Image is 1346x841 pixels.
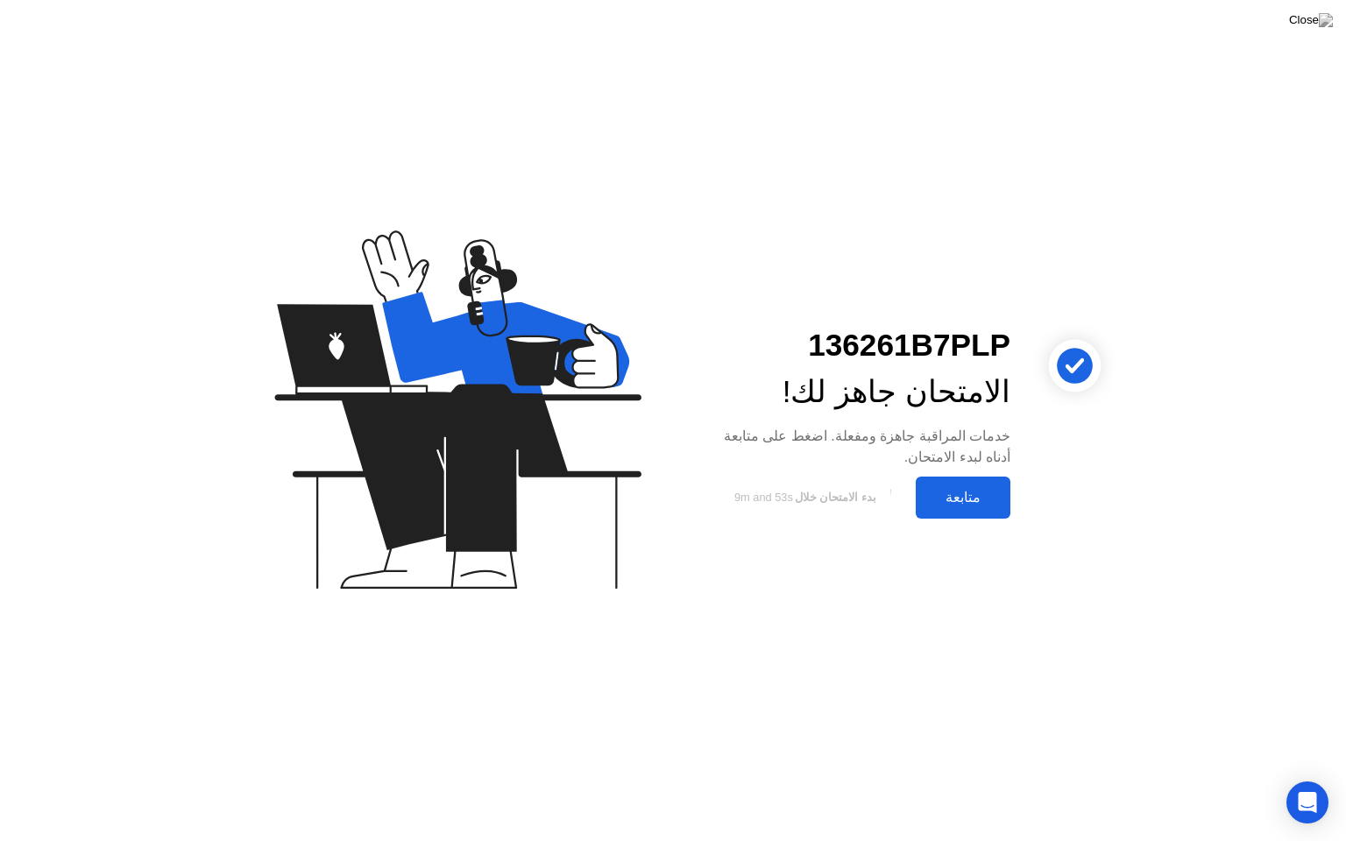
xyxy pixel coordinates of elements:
div: الامتحان جاهز لك! [701,369,1010,415]
div: Open Intercom Messenger [1286,781,1328,823]
button: متابعة [916,477,1010,519]
div: خدمات المراقبة جاهزة ومفعلة. اضغط على متابعة أدناه لبدء الامتحان. [701,426,1010,468]
div: متابعة [921,489,1005,505]
span: 9m and 53s [734,491,793,504]
button: بدء الامتحان خلال9m and 53s [701,481,907,514]
div: 136261B7PLP [701,322,1010,369]
img: Close [1289,13,1333,27]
